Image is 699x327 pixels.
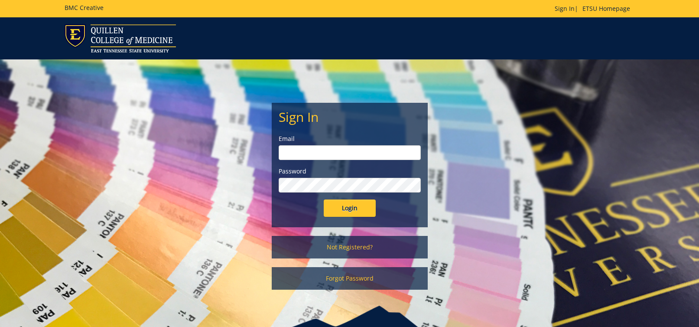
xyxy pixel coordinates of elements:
[324,199,376,217] input: Login
[555,4,634,13] p: |
[65,4,104,11] h5: BMC Creative
[578,4,634,13] a: ETSU Homepage
[279,167,421,176] label: Password
[65,24,176,52] img: ETSU logo
[279,110,421,124] h2: Sign In
[272,267,428,290] a: Forgot Password
[555,4,575,13] a: Sign In
[272,236,428,258] a: Not Registered?
[279,134,421,143] label: Email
